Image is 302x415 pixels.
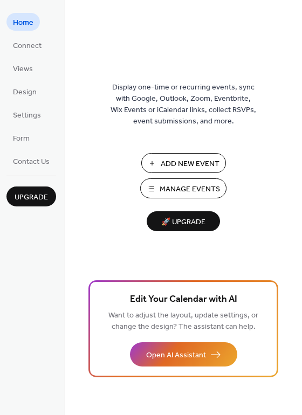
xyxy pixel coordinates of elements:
[6,129,36,147] a: Form
[111,82,256,127] span: Display one-time or recurring events, sync with Google, Outlook, Zoom, Eventbrite, Wix Events or ...
[160,184,220,195] span: Manage Events
[147,211,220,231] button: 🚀 Upgrade
[6,106,47,123] a: Settings
[130,342,237,366] button: Open AI Assistant
[13,17,33,29] span: Home
[140,178,226,198] button: Manage Events
[146,350,206,361] span: Open AI Assistant
[6,59,39,77] a: Views
[6,152,56,170] a: Contact Us
[13,64,33,75] span: Views
[6,82,43,100] a: Design
[13,40,42,52] span: Connect
[6,13,40,31] a: Home
[6,36,48,54] a: Connect
[15,192,48,203] span: Upgrade
[13,133,30,144] span: Form
[153,215,214,230] span: 🚀 Upgrade
[130,292,237,307] span: Edit Your Calendar with AI
[13,87,37,98] span: Design
[108,308,258,334] span: Want to adjust the layout, update settings, or change the design? The assistant can help.
[13,110,41,121] span: Settings
[13,156,50,168] span: Contact Us
[6,186,56,206] button: Upgrade
[161,158,219,170] span: Add New Event
[141,153,226,173] button: Add New Event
